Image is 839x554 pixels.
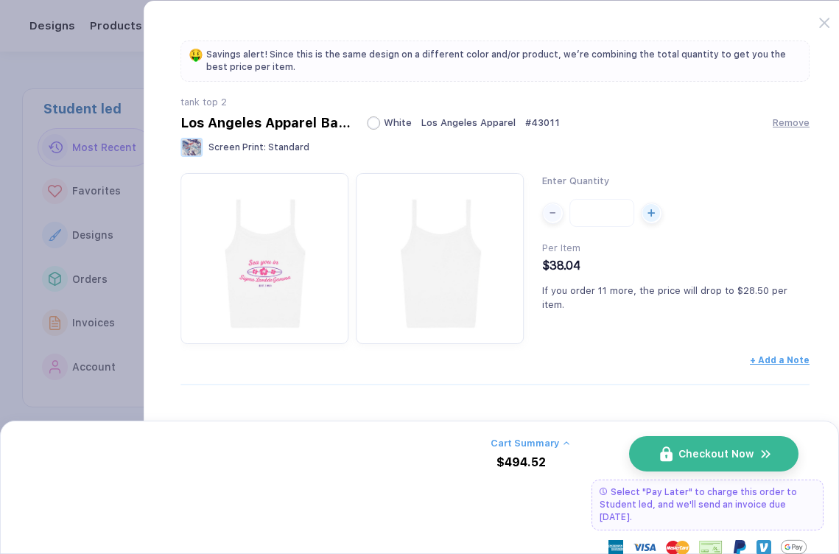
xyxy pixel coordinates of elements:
[759,447,773,461] img: icon
[542,285,787,310] span: If you order 11 more, the price will drop to $28.50 per item.
[180,115,357,130] div: Los Angeles Apparel Baby Rib Spaghetti Tank
[542,175,609,186] span: Enter Quantity
[491,438,569,449] button: Cart Summary
[525,117,560,128] span: # 43011
[384,117,412,128] span: White
[189,49,203,61] span: 🤑
[629,436,798,471] button: iconCheckout Nowicon
[208,142,266,152] span: Screen Print :
[591,480,824,530] div: Select "Pay Later" to charge this order to Student led, and we'll send an invoice due [DATE].
[542,259,580,273] span: $38.04
[180,97,810,108] div: tank top 2
[773,117,810,128] button: Remove
[188,180,341,334] img: 41f3ec7a-7825-437e-85ad-90d38ea6fc18_nt_front_1756775164499.jpg
[180,138,203,157] img: Screen Print
[678,448,754,460] span: Checkout Now
[750,355,810,365] button: + Add a Note
[268,142,309,152] span: Standard
[542,242,580,253] span: Per Item
[421,117,516,128] span: Los Angeles Apparel
[206,49,801,74] span: Savings alert! Since this is the same design on a different color and/or product, we’re combining...
[600,488,607,495] img: pay later
[660,446,673,462] img: icon
[363,180,516,334] img: 41f3ec7a-7825-437e-85ad-90d38ea6fc18_nt_back_1756775164502.jpg
[496,456,546,469] div: $494.52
